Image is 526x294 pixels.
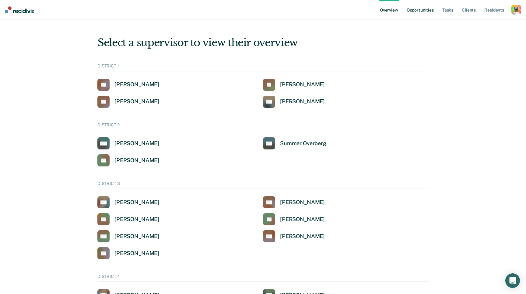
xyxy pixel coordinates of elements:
[114,98,159,105] div: [PERSON_NAME]
[505,273,520,288] div: Open Intercom Messenger
[114,216,159,223] div: [PERSON_NAME]
[114,157,159,164] div: [PERSON_NAME]
[97,36,429,49] div: Select a supervisor to view their overview
[97,230,159,242] a: [PERSON_NAME]
[5,6,34,13] img: Recidiviz
[263,96,325,108] a: [PERSON_NAME]
[263,137,326,149] a: Summer Overberg
[97,154,159,166] a: [PERSON_NAME]
[97,137,159,149] a: [PERSON_NAME]
[263,230,325,242] a: [PERSON_NAME]
[280,216,325,223] div: [PERSON_NAME]
[97,122,429,130] div: DISTRICT 2
[97,196,159,208] a: [PERSON_NAME]
[97,213,159,225] a: [PERSON_NAME]
[280,199,325,206] div: [PERSON_NAME]
[263,213,325,225] a: [PERSON_NAME]
[280,140,326,147] div: Summer Overberg
[97,79,159,91] a: [PERSON_NAME]
[97,247,159,259] a: [PERSON_NAME]
[114,250,159,257] div: [PERSON_NAME]
[114,199,159,206] div: [PERSON_NAME]
[263,196,325,208] a: [PERSON_NAME]
[280,98,325,105] div: [PERSON_NAME]
[97,96,159,108] a: [PERSON_NAME]
[97,274,429,282] div: DISTRICT 4
[280,233,325,240] div: [PERSON_NAME]
[114,140,159,147] div: [PERSON_NAME]
[280,81,325,88] div: [PERSON_NAME]
[97,63,429,71] div: DISTRICT 1
[114,233,159,240] div: [PERSON_NAME]
[114,81,159,88] div: [PERSON_NAME]
[97,181,429,189] div: DISTRICT 3
[263,79,325,91] a: [PERSON_NAME]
